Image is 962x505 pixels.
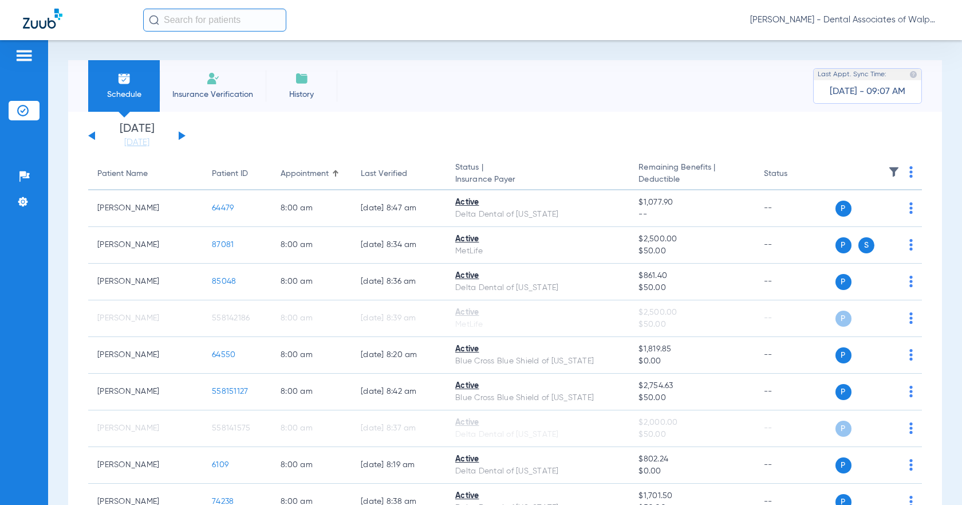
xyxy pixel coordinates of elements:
div: Active [455,343,620,355]
td: -- [755,410,832,447]
span: 87081 [212,241,234,249]
span: -- [638,209,745,221]
span: $1,701.50 [638,490,745,502]
td: [DATE] 8:36 AM [352,264,446,300]
img: group-dot-blue.svg [909,422,913,434]
img: last sync help info [909,71,917,79]
img: Schedule [117,72,131,85]
td: [DATE] 8:19 AM [352,447,446,484]
img: group-dot-blue.svg [909,166,913,178]
td: [DATE] 8:39 AM [352,300,446,337]
span: P [835,237,851,253]
span: $2,754.63 [638,380,745,392]
div: Last Verified [361,168,407,180]
span: $2,000.00 [638,417,745,429]
div: Active [455,270,620,282]
div: Active [455,380,620,392]
td: [PERSON_NAME] [88,447,203,484]
span: 64550 [212,351,235,359]
div: Active [455,490,620,502]
span: P [835,347,851,363]
div: Patient ID [212,168,262,180]
img: group-dot-blue.svg [909,386,913,397]
td: 8:00 AM [271,374,352,410]
img: group-dot-blue.svg [909,459,913,471]
span: $861.40 [638,270,745,282]
img: group-dot-blue.svg [909,276,913,287]
td: [PERSON_NAME] [88,227,203,264]
span: Insurance Verification [168,89,257,100]
span: Insurance Payer [455,174,620,186]
span: $50.00 [638,319,745,331]
td: 8:00 AM [271,227,352,264]
img: Zuub Logo [23,9,62,29]
div: Active [455,453,620,465]
td: [PERSON_NAME] [88,410,203,447]
td: -- [755,337,832,374]
div: Delta Dental of [US_STATE] [455,465,620,477]
span: [PERSON_NAME] - Dental Associates of Walpole [750,14,939,26]
div: Active [455,307,620,319]
td: [DATE] 8:20 AM [352,337,446,374]
span: 64479 [212,204,234,212]
div: Blue Cross Blue Shield of [US_STATE] [455,355,620,367]
td: -- [755,447,832,484]
span: P [835,274,851,290]
div: Active [455,417,620,429]
div: Delta Dental of [US_STATE] [455,282,620,294]
img: Manual Insurance Verification [206,72,220,85]
span: P [835,201,851,217]
div: Blue Cross Blue Shield of [US_STATE] [455,392,620,404]
div: MetLife [455,319,620,331]
td: -- [755,227,832,264]
span: $0.00 [638,355,745,367]
span: [DATE] - 09:07 AM [830,86,905,97]
span: $2,500.00 [638,233,745,245]
th: Status [755,158,832,190]
td: [DATE] 8:34 AM [352,227,446,264]
div: Active [455,233,620,245]
span: Schedule [97,89,151,100]
span: 6109 [212,461,228,469]
div: Patient Name [97,168,194,180]
span: 558141575 [212,424,250,432]
td: [PERSON_NAME] [88,374,203,410]
span: $50.00 [638,245,745,257]
span: P [835,384,851,400]
span: $1,819.85 [638,343,745,355]
li: [DATE] [102,123,171,148]
td: [PERSON_NAME] [88,264,203,300]
span: P [835,421,851,437]
span: History [274,89,329,100]
td: [PERSON_NAME] [88,337,203,374]
td: [PERSON_NAME] [88,190,203,227]
th: Remaining Benefits | [629,158,754,190]
img: group-dot-blue.svg [909,349,913,361]
td: [DATE] 8:37 AM [352,410,446,447]
img: History [295,72,309,85]
div: Last Verified [361,168,437,180]
td: -- [755,374,832,410]
img: group-dot-blue.svg [909,312,913,324]
td: 8:00 AM [271,190,352,227]
span: 558151127 [212,387,248,396]
span: $2,500.00 [638,307,745,319]
div: Delta Dental of [US_STATE] [455,429,620,441]
td: 8:00 AM [271,447,352,484]
span: $0.00 [638,465,745,477]
div: Appointment [281,168,342,180]
div: Patient ID [212,168,248,180]
span: 558142186 [212,314,250,322]
span: P [835,457,851,473]
span: 85048 [212,277,236,285]
img: filter.svg [888,166,900,178]
td: -- [755,264,832,300]
td: -- [755,190,832,227]
a: [DATE] [102,137,171,148]
td: [DATE] 8:42 AM [352,374,446,410]
img: group-dot-blue.svg [909,202,913,214]
div: Delta Dental of [US_STATE] [455,209,620,221]
div: Patient Name [97,168,148,180]
img: Search Icon [149,15,159,25]
td: 8:00 AM [271,300,352,337]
